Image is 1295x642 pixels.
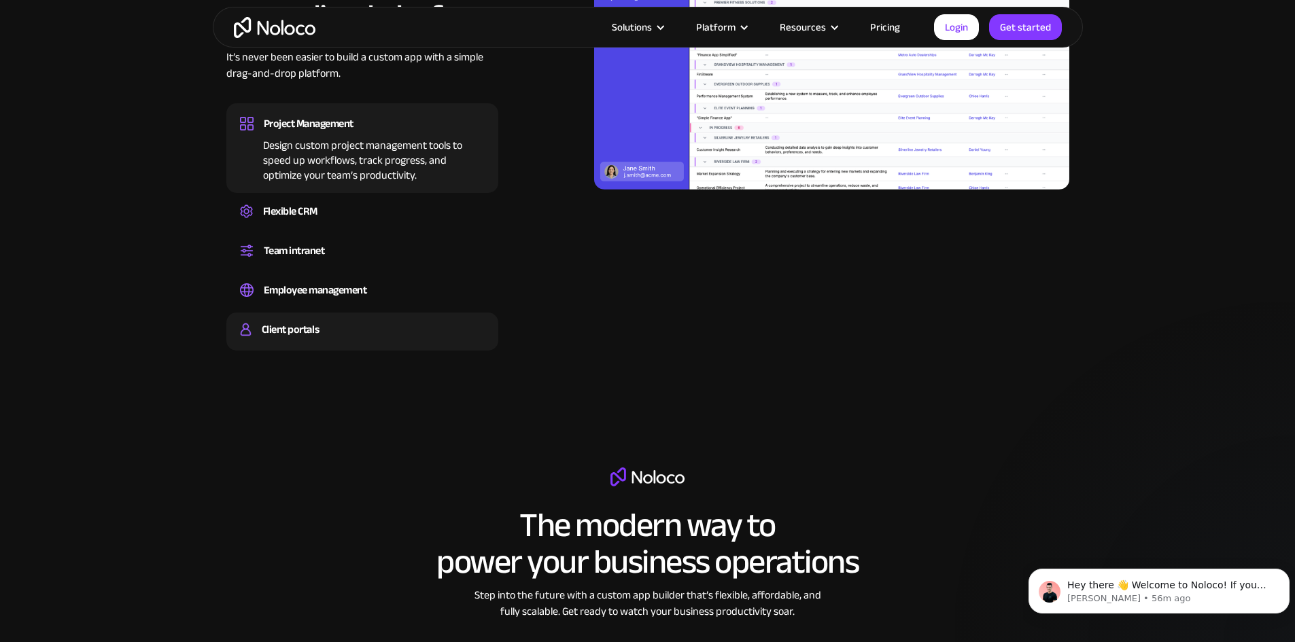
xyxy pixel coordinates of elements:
[853,18,917,36] a: Pricing
[679,18,763,36] div: Platform
[263,201,317,221] div: Flexible CRM
[240,261,485,265] div: Set up a central space for your team to collaborate, share information, and stay up to date on co...
[989,14,1062,40] a: Get started
[264,113,353,134] div: Project Management
[1023,540,1295,635] iframe: Intercom notifications message
[240,340,485,344] div: Build a secure, fully-branded, and personalized client portal that lets your customers self-serve.
[262,319,319,340] div: Client portals
[468,587,828,620] div: Step into the future with a custom app builder that’s flexible, affordable, and fully scalable. G...
[763,18,853,36] div: Resources
[240,134,485,183] div: Design custom project management tools to speed up workflows, track progress, and optimize your t...
[436,507,859,580] h2: The modern way to power your business operations
[226,49,498,102] div: It’s never been easier to build a custom app with a simple drag-and-drop platform.
[264,280,367,300] div: Employee management
[612,18,652,36] div: Solutions
[696,18,736,36] div: Platform
[595,18,679,36] div: Solutions
[240,221,485,226] div: Create a custom CRM that you can adapt to your business’s needs, centralize your workflows, and m...
[234,17,315,38] a: home
[240,300,485,304] div: Easily manage employee information, track performance, and handle HR tasks from a single platform.
[264,240,325,261] div: Team intranet
[934,14,979,40] a: Login
[780,18,826,36] div: Resources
